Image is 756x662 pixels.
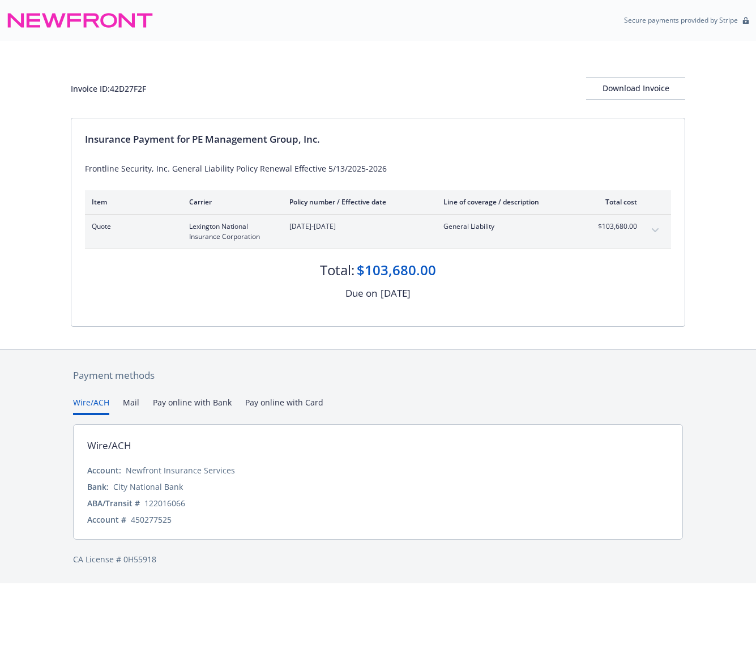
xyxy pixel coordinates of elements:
[73,368,683,383] div: Payment methods
[443,221,576,232] span: General Liability
[92,197,171,207] div: Item
[586,77,685,100] button: Download Invoice
[381,286,411,301] div: [DATE]
[87,464,121,476] div: Account:
[289,197,425,207] div: Policy number / Effective date
[87,497,140,509] div: ABA/Transit #
[189,221,271,242] span: Lexington National Insurance Corporation
[144,497,185,509] div: 122016066
[92,221,171,232] span: Quote
[123,396,139,415] button: Mail
[189,197,271,207] div: Carrier
[443,197,576,207] div: Line of coverage / description
[85,215,671,249] div: QuoteLexington National Insurance Corporation[DATE]-[DATE]General Liability$103,680.00expand content
[320,260,354,280] div: Total:
[87,481,109,493] div: Bank:
[85,163,671,174] div: Frontline Security, Inc. General Liability Policy Renewal Effective 5/13/2025-2026
[85,132,671,147] div: Insurance Payment for PE Management Group, Inc.
[624,15,738,25] p: Secure payments provided by Stripe
[646,221,664,240] button: expand content
[595,221,637,232] span: $103,680.00
[73,553,683,565] div: CA License # 0H55918
[71,83,146,95] div: Invoice ID: 42D27F2F
[595,197,637,207] div: Total cost
[73,396,109,415] button: Wire/ACH
[126,464,235,476] div: Newfront Insurance Services
[113,481,183,493] div: City National Bank
[131,514,172,526] div: 450277525
[245,396,323,415] button: Pay online with Card
[153,396,232,415] button: Pay online with Bank
[586,78,685,99] div: Download Invoice
[87,514,126,526] div: Account #
[289,221,425,232] span: [DATE]-[DATE]
[87,438,131,453] div: Wire/ACH
[345,286,377,301] div: Due on
[357,260,436,280] div: $103,680.00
